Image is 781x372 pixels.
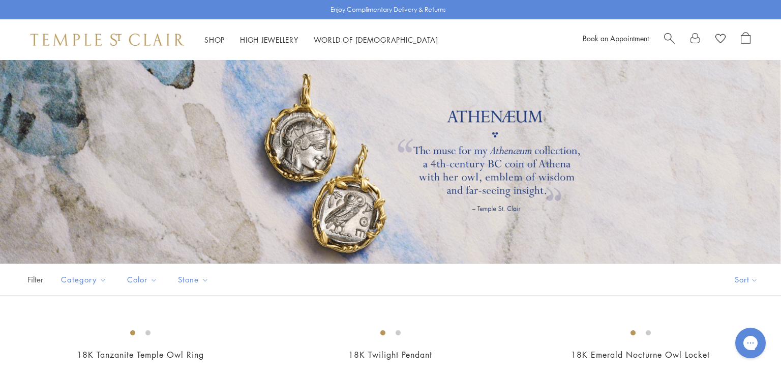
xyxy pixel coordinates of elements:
a: 18K Emerald Nocturne Owl Locket [571,349,710,360]
span: Category [56,273,114,286]
nav: Main navigation [204,34,438,46]
a: High JewelleryHigh Jewellery [240,35,298,45]
a: Search [664,32,675,47]
p: Enjoy Complimentary Delivery & Returns [331,5,446,15]
a: View Wishlist [715,32,726,47]
a: ShopShop [204,35,225,45]
span: Color [122,273,165,286]
button: Category [53,268,114,291]
a: 18K Tanzanite Temple Owl Ring [77,349,204,360]
button: Stone [170,268,217,291]
a: Book an Appointment [583,33,649,43]
iframe: Gorgias live chat messenger [730,324,771,362]
button: Color [119,268,165,291]
a: 18K Twilight Pendant [348,349,432,360]
button: Show sort by [712,264,781,295]
img: Temple St. Clair [31,34,184,46]
a: Open Shopping Bag [741,32,750,47]
a: World of [DEMOGRAPHIC_DATA]World of [DEMOGRAPHIC_DATA] [314,35,438,45]
span: Stone [173,273,217,286]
